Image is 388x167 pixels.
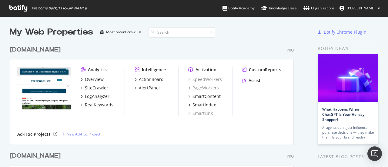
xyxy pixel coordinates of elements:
[192,102,216,108] div: SmartIndex
[188,102,216,108] a: SmartIndex
[322,125,374,140] div: AI agents don’t just influence purchase decisions — they make them. Is your brand ready?
[222,5,255,11] div: Botify Academy
[322,107,364,122] a: What Happens When ChatGPT Is Your Holiday Shopper?
[88,67,107,73] div: Analytics
[335,3,385,13] button: [PERSON_NAME]
[81,85,108,91] a: SiteCrawler
[318,153,378,160] div: Latest Blog Posts
[106,30,136,34] div: Most recent crawl
[17,67,71,110] img: www.theaustralian.com.au
[188,76,222,82] a: SpeedWorkers
[10,26,93,38] div: My Web Properties
[367,146,382,161] div: Open Intercom Messenger
[324,29,366,35] div: Botify Chrome Plugin
[261,5,297,11] div: Knowledge Base
[139,85,160,91] div: AlertPanel
[318,45,378,52] div: Botify news
[192,93,221,99] div: SmartContent
[17,131,51,137] div: Ad-Hoc Projects
[85,93,109,99] div: LogAnalyzer
[242,78,261,84] a: Assist
[188,85,219,91] a: PageWorkers
[10,152,63,160] a: [DOMAIN_NAME]
[81,93,109,99] a: LogAnalyzer
[10,45,61,54] div: [DOMAIN_NAME]
[287,154,294,159] div: Pro
[242,67,281,73] a: CustomReports
[249,78,261,84] div: Assist
[303,5,335,11] div: Organizations
[10,152,61,160] div: [DOMAIN_NAME]
[10,45,63,54] a: [DOMAIN_NAME]
[142,67,166,73] div: Intelligence
[67,132,100,137] div: New Ad-Hoc Project
[62,132,100,137] a: New Ad-Hoc Project
[32,6,87,11] span: Welcome back, [PERSON_NAME] !
[81,102,113,108] a: RealKeywords
[287,48,294,53] div: Pro
[85,85,108,91] div: SiteCrawler
[85,102,113,108] div: RealKeywords
[188,110,213,116] a: SmartLink
[85,76,104,82] div: Overview
[81,76,104,82] a: Overview
[135,76,164,82] a: ActionBoard
[135,85,160,91] a: AlertPanel
[196,67,216,73] div: Activation
[149,27,215,38] input: Search
[249,67,281,73] div: CustomReports
[98,27,144,37] button: Most recent crawl
[188,93,221,99] a: SmartContent
[139,76,164,82] div: ActionBoard
[318,29,366,35] a: Botify Chrome Plugin
[347,5,375,11] span: Thomas Ashworth
[318,54,378,102] img: What Happens When ChatGPT Is Your Holiday Shopper?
